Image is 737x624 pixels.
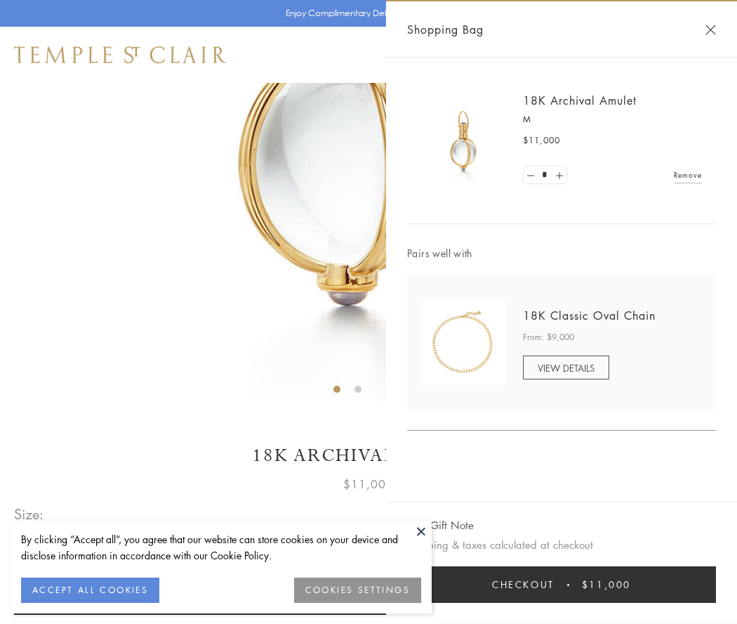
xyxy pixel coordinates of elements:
[523,356,609,379] a: VIEW DETAILS
[407,516,474,534] button: Add Gift Note
[21,578,159,603] button: ACCEPT ALL COOKIES
[523,93,637,108] a: 18K Archival Amulet
[705,25,716,35] button: Close Shopping Bag
[21,531,421,564] div: By clicking “Accept all”, you agree that our website can store cookies on your device and disclos...
[492,577,555,592] span: Checkout
[14,443,723,468] h1: 18K Archival Amulet
[674,167,702,183] a: Remove
[538,361,595,375] span: VIEW DETAILS
[14,502,45,526] span: Size:
[286,6,445,20] p: Enjoy Complimentary Delivery & Returns
[294,578,421,603] button: COOKIES SETTINGS
[582,577,631,592] span: $11,000
[523,134,560,148] span: $11,000
[421,98,505,183] img: 18K Archival Amulet
[407,20,484,39] span: Shopping Bag
[343,475,394,493] span: $11,000
[407,536,716,554] p: Shipping & taxes calculated at checkout
[523,112,702,126] p: M
[407,245,716,261] span: Pairs well with
[523,308,656,323] a: 18K Classic Oval Chain
[524,167,538,184] a: Set quantity to 0
[421,300,505,384] img: N88865-OV18
[523,330,574,344] span: From: $9,000
[14,46,226,63] img: Temple St. Clair
[552,167,566,184] a: Set quantity to 2
[407,566,716,603] button: Checkout $11,000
